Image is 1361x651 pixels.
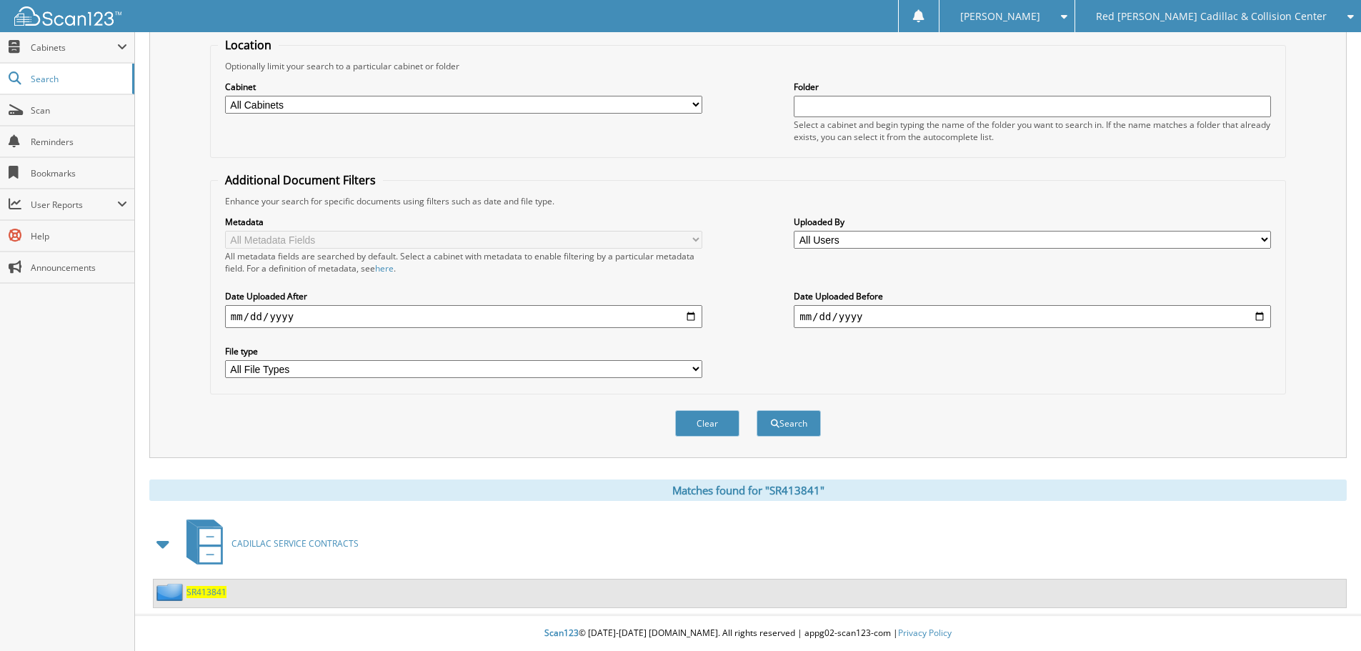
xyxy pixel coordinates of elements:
span: Scan [31,104,127,116]
label: Metadata [225,216,702,228]
span: Announcements [31,262,127,274]
input: end [794,305,1271,328]
label: Cabinet [225,81,702,93]
span: Red [PERSON_NAME] Cadillac & Collision Center [1096,12,1327,21]
span: Cabinets [31,41,117,54]
legend: Additional Document Filters [218,172,383,188]
span: Bookmarks [31,167,127,179]
label: Folder [794,81,1271,93]
div: Matches found for "SR413841" [149,479,1347,501]
img: scan123-logo-white.svg [14,6,121,26]
label: Uploaded By [794,216,1271,228]
input: start [225,305,702,328]
span: CADILLAC SERVICE CONTRACTS [231,537,359,550]
span: [PERSON_NAME] [960,12,1040,21]
label: File type [225,345,702,357]
button: Search [757,410,821,437]
label: Date Uploaded After [225,290,702,302]
a: SR413841 [186,586,226,598]
div: Optionally limit your search to a particular cabinet or folder [218,60,1278,72]
legend: Location [218,37,279,53]
div: All metadata fields are searched by default. Select a cabinet with metadata to enable filtering b... [225,250,702,274]
span: Reminders [31,136,127,148]
img: folder2.png [156,583,186,601]
iframe: Chat Widget [1290,582,1361,651]
span: User Reports [31,199,117,211]
a: Privacy Policy [898,627,952,639]
span: Scan123 [544,627,579,639]
div: Select a cabinet and begin typing the name of the folder you want to search in. If the name match... [794,119,1271,143]
div: Enhance your search for specific documents using filters such as date and file type. [218,195,1278,207]
button: Clear [675,410,739,437]
div: © [DATE]-[DATE] [DOMAIN_NAME]. All rights reserved | appg02-scan123-com | [135,616,1361,651]
label: Date Uploaded Before [794,290,1271,302]
span: Search [31,73,125,85]
a: CADILLAC SERVICE CONTRACTS [178,515,359,572]
span: Help [31,230,127,242]
a: here [375,262,394,274]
